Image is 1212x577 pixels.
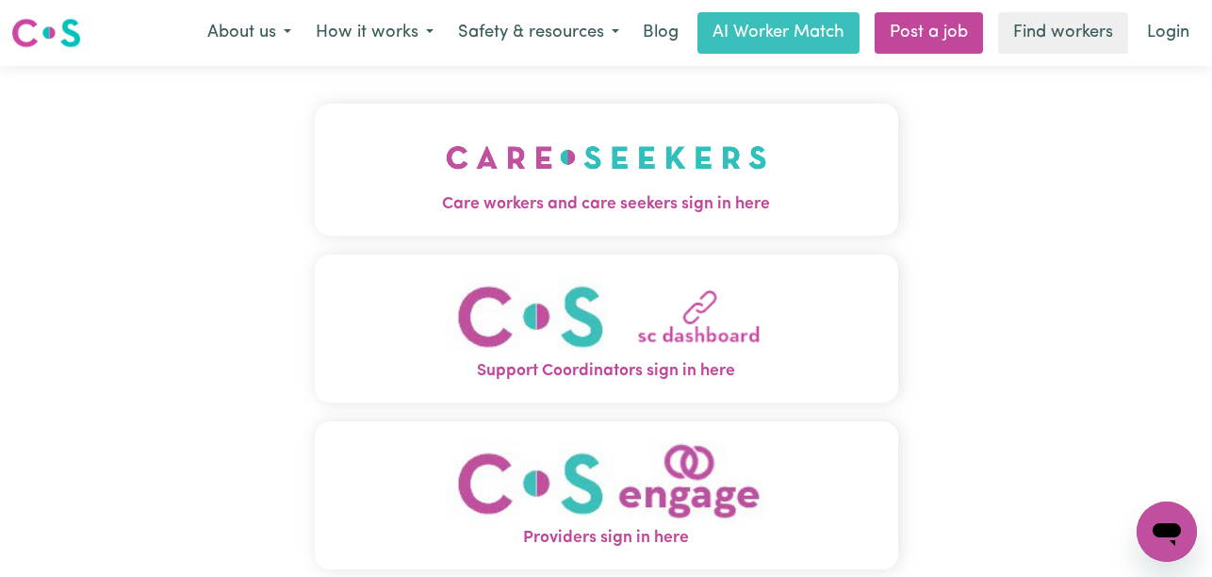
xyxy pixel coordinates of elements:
[631,12,690,54] a: Blog
[303,13,446,53] button: How it works
[1136,12,1201,54] a: Login
[315,255,898,403] button: Support Coordinators sign in here
[875,12,983,54] a: Post a job
[315,421,898,569] button: Providers sign in here
[315,526,898,551] span: Providers sign in here
[11,11,81,55] a: Careseekers logo
[697,12,860,54] a: AI Worker Match
[315,359,898,384] span: Support Coordinators sign in here
[11,16,81,50] img: Careseekers logo
[195,13,303,53] button: About us
[998,12,1128,54] a: Find workers
[1137,502,1197,562] iframe: Button to launch messaging window
[315,192,898,217] span: Care workers and care seekers sign in here
[446,13,631,53] button: Safety & resources
[315,104,898,236] button: Care workers and care seekers sign in here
